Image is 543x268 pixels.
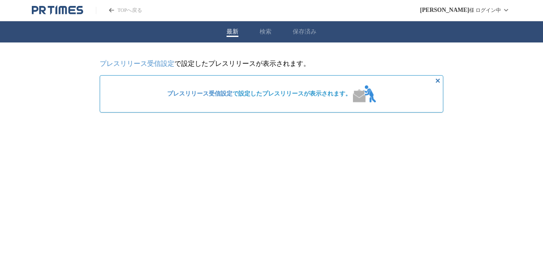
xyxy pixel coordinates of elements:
button: 最新 [227,28,238,36]
a: PR TIMESのトップページはこちら [32,5,83,15]
button: 保存済み [293,28,316,36]
span: [PERSON_NAME] [420,7,469,14]
p: で設定したプレスリリースが表示されます。 [100,59,443,68]
button: 検索 [260,28,271,36]
a: PR TIMESのトップページはこちら [96,7,142,14]
a: プレスリリース受信設定 [100,60,174,67]
button: 非表示にする [433,76,443,86]
a: プレスリリース受信設定 [167,90,232,97]
span: で設定したプレスリリースが表示されます。 [167,90,351,98]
